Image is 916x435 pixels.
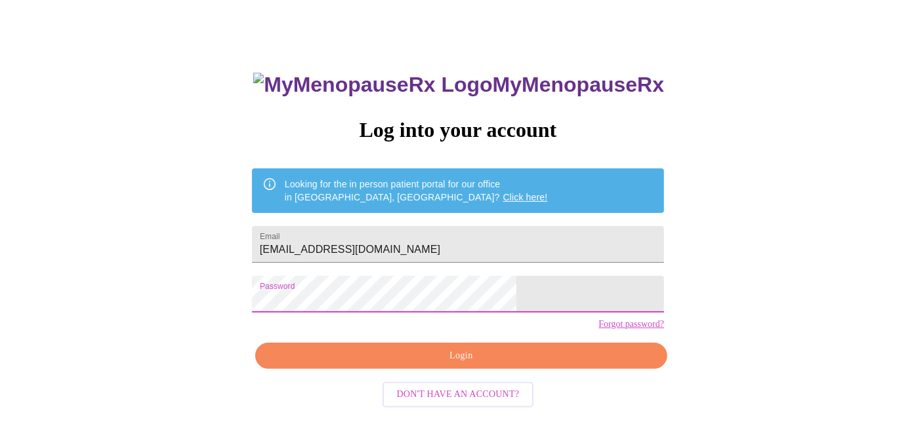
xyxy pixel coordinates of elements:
[270,348,652,364] span: Login
[253,73,664,97] h3: MyMenopauseRx
[397,387,520,403] span: Don't have an account?
[379,388,537,399] a: Don't have an account?
[383,382,534,407] button: Don't have an account?
[253,73,492,97] img: MyMenopauseRx Logo
[598,319,664,330] a: Forgot password?
[503,192,548,202] a: Click here!
[285,172,548,209] div: Looking for the in person patient portal for our office in [GEOGRAPHIC_DATA], [GEOGRAPHIC_DATA]?
[252,118,664,142] h3: Log into your account
[255,343,667,369] button: Login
